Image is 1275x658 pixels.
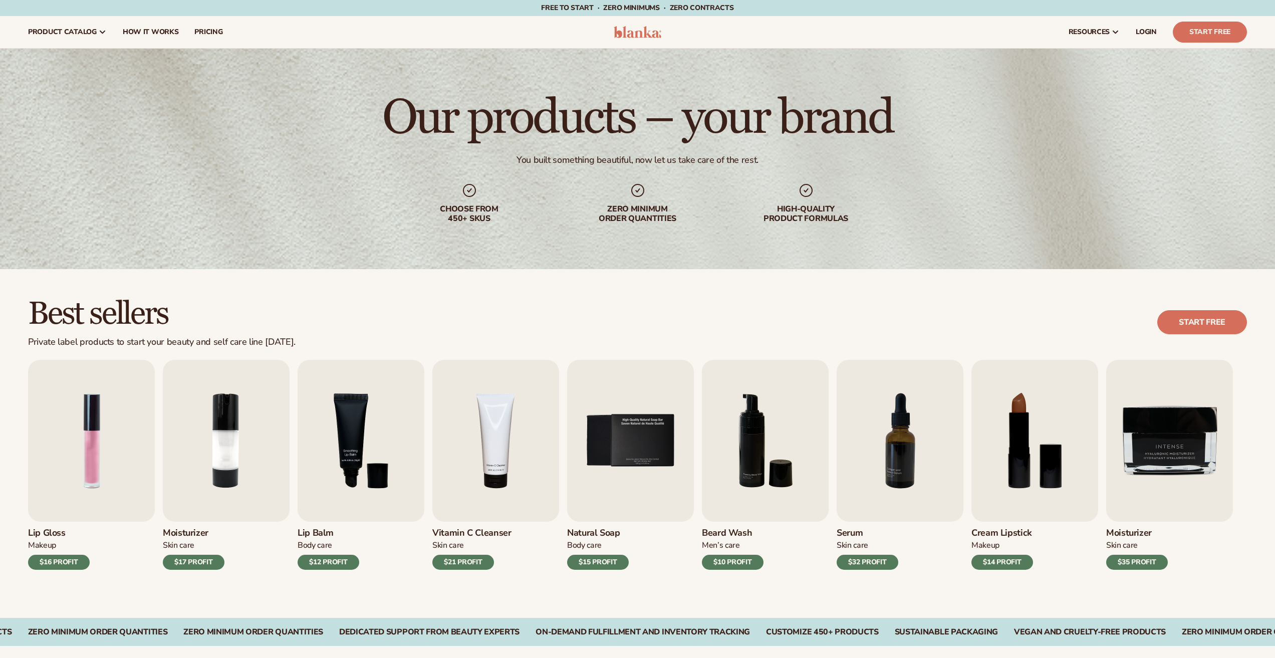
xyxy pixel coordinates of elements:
[115,16,187,48] a: How It Works
[702,555,763,570] div: $10 PROFIT
[163,540,224,551] div: Skin Care
[1106,555,1168,570] div: $35 PROFIT
[28,297,296,331] h2: Best sellers
[614,26,661,38] img: logo
[971,540,1033,551] div: Makeup
[895,627,998,637] div: SUSTAINABLE PACKAGING
[432,555,494,570] div: $21 PROFIT
[1106,528,1168,539] h3: Moisturizer
[837,555,898,570] div: $32 PROFIT
[183,627,323,637] div: Zero Minimum Order QuantitieS
[28,555,90,570] div: $16 PROFIT
[702,360,829,570] a: 6 / 9
[1157,310,1247,334] a: Start free
[567,360,694,570] a: 5 / 9
[742,204,870,224] div: High-quality product formulas
[837,528,898,539] h3: Serum
[298,540,359,551] div: Body Care
[567,528,629,539] h3: Natural Soap
[163,360,290,570] a: 2 / 9
[971,528,1033,539] h3: Cream Lipstick
[536,627,750,637] div: On-Demand Fulfillment and Inventory Tracking
[123,28,179,36] span: How It Works
[1014,627,1166,637] div: VEGAN AND CRUELTY-FREE PRODUCTS
[28,627,168,637] div: Zero Minimum Order QuantitieS
[28,337,296,348] div: Private label products to start your beauty and self care line [DATE].
[28,540,90,551] div: Makeup
[432,540,512,551] div: Skin Care
[28,28,97,36] span: product catalog
[298,555,359,570] div: $12 PROFIT
[28,528,90,539] h3: Lip Gloss
[28,360,155,570] a: 1 / 9
[837,540,898,551] div: Skin Care
[432,360,559,570] a: 4 / 9
[432,528,512,539] h3: Vitamin C Cleanser
[1106,540,1168,551] div: Skin Care
[541,3,733,13] span: Free to start · ZERO minimums · ZERO contracts
[766,627,879,637] div: CUSTOMIZE 450+ PRODUCTS
[20,16,115,48] a: product catalog
[405,204,534,224] div: Choose from 450+ Skus
[1061,16,1128,48] a: resources
[1069,28,1110,36] span: resources
[567,540,629,551] div: Body Care
[163,528,224,539] h3: Moisturizer
[517,154,758,166] div: You built something beautiful, now let us take care of the rest.
[837,360,963,570] a: 7 / 9
[971,555,1033,570] div: $14 PROFIT
[702,540,763,551] div: Men’s Care
[1173,22,1247,43] a: Start Free
[1136,28,1157,36] span: LOGIN
[298,360,424,570] a: 3 / 9
[1106,360,1233,570] a: 9 / 9
[194,28,222,36] span: pricing
[339,627,520,637] div: Dedicated Support From Beauty Experts
[567,555,629,570] div: $15 PROFIT
[702,528,763,539] h3: Beard Wash
[971,360,1098,570] a: 8 / 9
[574,204,702,224] div: Zero minimum order quantities
[186,16,230,48] a: pricing
[1128,16,1165,48] a: LOGIN
[163,555,224,570] div: $17 PROFIT
[298,528,359,539] h3: Lip Balm
[382,94,893,142] h1: Our products – your brand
